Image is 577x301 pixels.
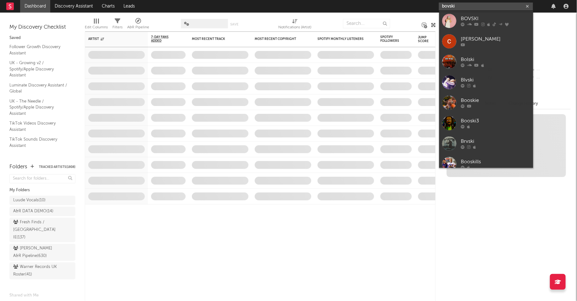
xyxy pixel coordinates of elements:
[439,92,533,113] a: Booskie
[461,158,530,166] div: Booskills
[9,98,69,117] a: UK - The Needle / Spotify/Apple Discovery Assistant
[9,262,75,279] a: Warner Records UK Roster(41)
[13,263,57,278] div: Warner Records UK Roster ( 41 )
[439,113,533,133] a: Booski3
[9,174,75,183] input: Search for folders...
[9,43,69,56] a: Follower Growth Discovery Assistant
[318,37,365,41] div: Spotify Monthly Listeners
[39,165,75,169] button: Tracked Artists(1808)
[112,24,122,31] div: Filters
[255,37,302,41] div: Most Recent Copyright
[9,218,75,242] a: Fresh Finds / [GEOGRAPHIC_DATA] IE(137)
[343,19,390,28] input: Search...
[439,31,533,52] a: [PERSON_NAME]
[279,16,312,34] div: Notifications (Artist)
[9,187,75,194] div: My Folders
[13,197,46,204] div: Luude Vocals ( 10 )
[461,15,530,23] div: BOVSKI
[529,74,571,82] div: --
[9,163,27,171] div: Folders
[151,35,176,43] span: 7-Day Fans Added
[439,133,533,154] a: Brvski
[461,76,530,84] div: Blvski
[13,219,57,241] div: Fresh Finds / [GEOGRAPHIC_DATA] IE ( 137 )
[461,117,530,125] div: Booski3
[9,82,69,95] a: Luminate Discovery Assistant / Global
[230,23,238,26] button: Save
[85,24,108,31] div: Edit Columns
[9,292,75,299] div: Shared with Me
[439,11,533,31] a: BOVSKI
[9,34,75,42] div: Saved
[9,24,75,31] div: My Discovery Checklist
[9,120,69,133] a: TikTok Videos Discovery Assistant
[112,16,122,34] div: Filters
[418,36,434,43] div: Jump Score
[85,16,108,34] div: Edit Columns
[192,37,239,41] div: Most Recent Track
[127,16,149,34] div: A&R Pipeline
[279,24,312,31] div: Notifications (Artist)
[439,154,533,174] a: Booskills
[439,72,533,92] a: Blvski
[9,207,75,216] a: A&R DATA DEMO(14)
[380,35,402,43] div: Spotify Followers
[439,52,533,72] a: Bolski
[461,97,530,104] div: Booskie
[9,59,69,79] a: UK - Growing v2 / Spotify/Apple Discovery Assistant
[9,136,69,149] a: TikTok Sounds Discovery Assistant
[529,66,571,74] div: --
[9,196,75,205] a: Luude Vocals(10)
[13,245,57,260] div: [PERSON_NAME] A&R Pipeline ( 630 )
[461,138,530,145] div: Brvski
[9,244,75,261] a: [PERSON_NAME] A&R Pipeline(630)
[13,208,53,215] div: A&R DATA DEMO ( 14 )
[127,24,149,31] div: A&R Pipeline
[439,3,533,10] input: Search for artists
[461,36,530,43] div: [PERSON_NAME]
[88,37,135,41] div: Artist
[461,56,530,64] div: Bolski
